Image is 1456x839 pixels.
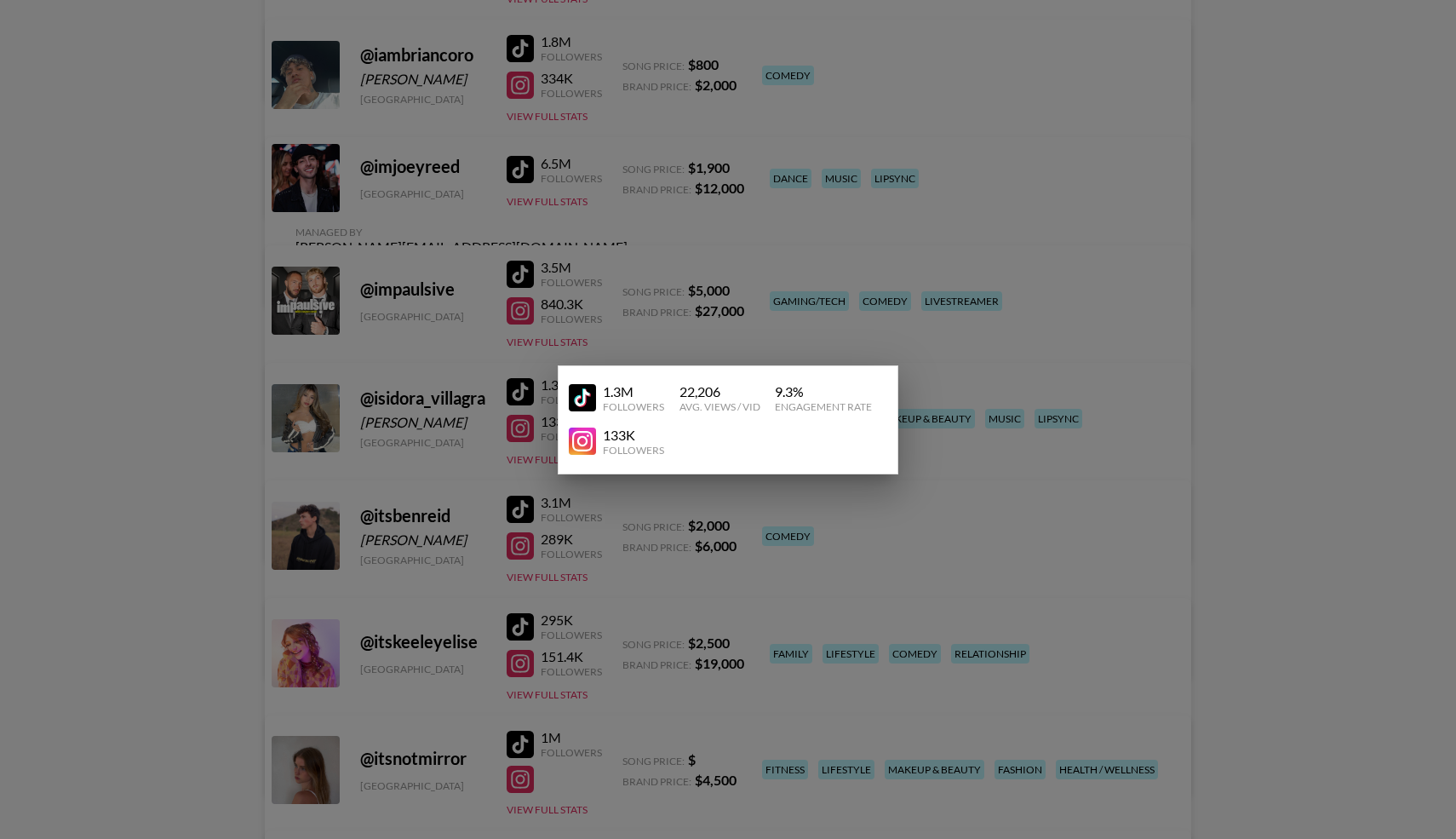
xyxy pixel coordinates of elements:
img: YouTube [569,384,596,411]
div: Followers [603,444,664,457]
div: Avg. Views / Vid [679,400,760,413]
img: YouTube [569,428,596,455]
div: 133K [603,427,664,444]
div: 22,206 [679,383,760,400]
div: 9.3 % [775,383,872,400]
div: Engagement Rate [775,400,872,413]
div: 1.3M [603,383,664,400]
div: Followers [603,400,664,413]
